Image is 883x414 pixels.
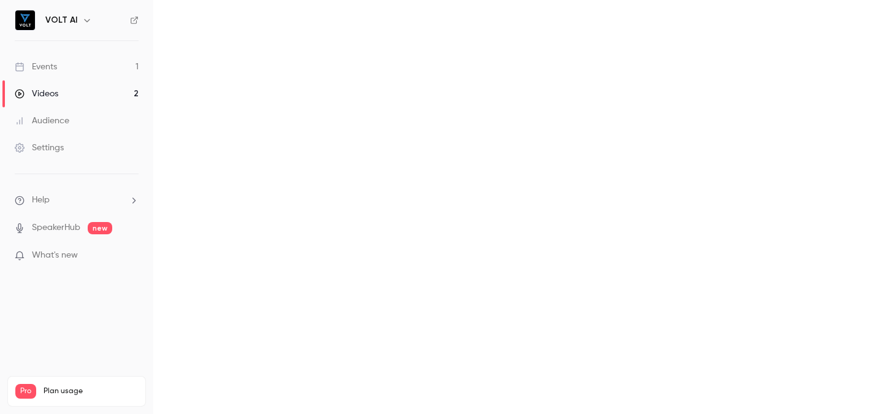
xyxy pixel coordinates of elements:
img: VOLT AI [15,10,35,30]
span: new [88,222,112,234]
iframe: Noticeable Trigger [124,250,139,261]
span: What's new [32,249,78,262]
div: Audience [15,115,69,127]
h6: VOLT AI [45,14,77,26]
a: SpeakerHub [32,221,80,234]
span: Plan usage [44,386,138,396]
span: Help [32,194,50,207]
div: Events [15,61,57,73]
span: Pro [15,384,36,399]
div: Settings [15,142,64,154]
li: help-dropdown-opener [15,194,139,207]
div: Videos [15,88,58,100]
